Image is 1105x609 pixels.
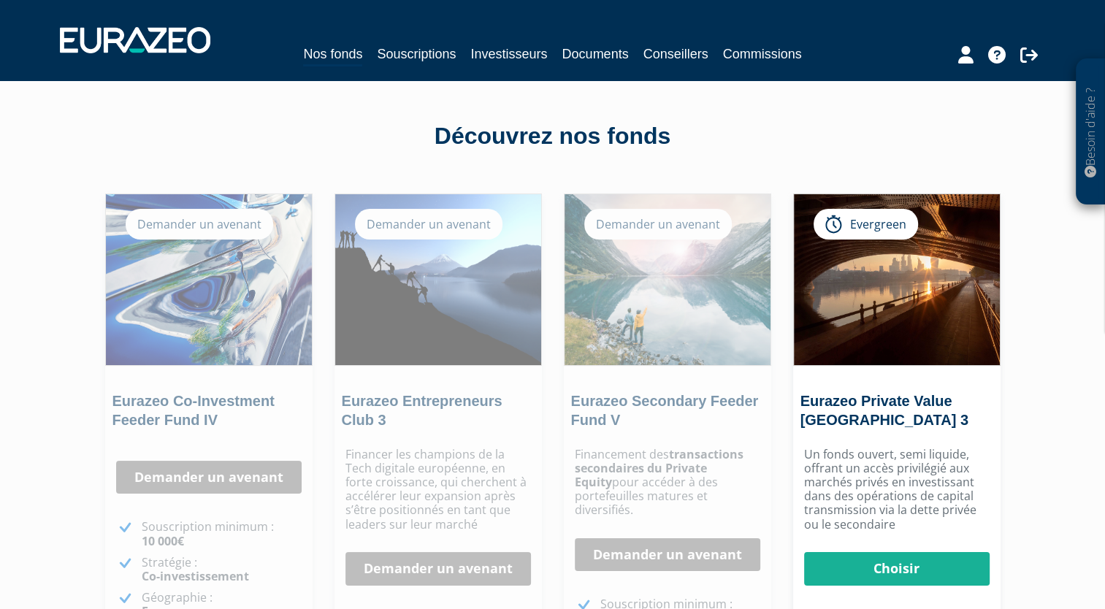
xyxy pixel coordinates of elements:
p: Un fonds ouvert, semi liquide, offrant un accès privilégié aux marchés privés en investissant dan... [804,448,990,532]
a: Demander un avenant [116,461,302,494]
strong: transactions secondaires du Private Equity [575,446,743,490]
div: Evergreen [814,209,918,240]
a: Eurazeo Secondary Feeder Fund V [571,393,759,428]
div: Découvrez nos fonds [137,120,969,153]
a: Choisir [804,552,990,586]
img: 1732889491-logotype_eurazeo_blanc_rvb.png [60,27,210,53]
a: Documents [562,44,629,64]
p: Financement des pour accéder à des portefeuilles matures et diversifiés. [575,448,760,518]
img: Eurazeo Private Value Europe 3 [794,194,1000,365]
a: Conseillers [643,44,708,64]
img: Eurazeo Co-Investment Feeder Fund IV [106,194,312,365]
p: Stratégie : [142,556,302,583]
a: Commissions [723,44,802,64]
div: Demander un avenant [126,209,273,240]
a: Demander un avenant [575,538,760,572]
p: Financer les champions de la Tech digitale européenne, en forte croissance, qui cherchent à accél... [345,448,531,532]
div: Demander un avenant [584,209,732,240]
img: Eurazeo Secondary Feeder Fund V [565,194,771,365]
a: Nos fonds [303,44,362,66]
strong: Co-investissement [142,568,249,584]
div: Demander un avenant [355,209,502,240]
p: Souscription minimum : [142,520,302,548]
img: Eurazeo Entrepreneurs Club 3 [335,194,541,365]
strong: 10 000€ [142,533,184,549]
p: Besoin d'aide ? [1082,66,1099,198]
a: Eurazeo Private Value [GEOGRAPHIC_DATA] 3 [800,393,968,428]
a: Demander un avenant [345,552,531,586]
a: Eurazeo Co-Investment Feeder Fund IV [112,393,275,428]
a: Eurazeo Entrepreneurs Club 3 [342,393,502,428]
a: Souscriptions [377,44,456,64]
a: Investisseurs [470,44,547,64]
